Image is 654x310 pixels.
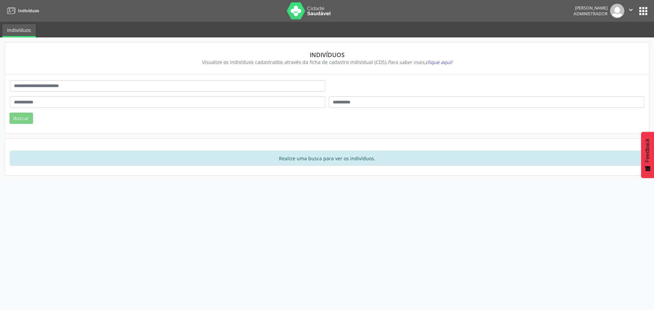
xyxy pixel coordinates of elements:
[425,59,452,65] span: clique aqui!
[10,113,33,124] button: Buscar
[644,138,651,162] span: Feedback
[624,4,637,18] button: 
[15,59,639,66] div: Visualize os indivíduos cadastrados através da ficha de cadastro individual (CDS).
[641,132,654,178] button: Feedback - Mostrar pesquisa
[574,11,608,17] span: Administrador
[574,5,608,11] div: [PERSON_NAME]
[637,5,649,17] button: apps
[2,24,36,37] a: Indivíduos
[18,8,39,14] span: Indivíduos
[15,51,639,59] div: Indivíduos
[627,6,635,14] i: 
[388,59,452,65] i: Para saber mais,
[610,4,624,18] img: img
[10,151,644,166] div: Realize uma busca para ver os indivíduos.
[5,5,39,16] a: Indivíduos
